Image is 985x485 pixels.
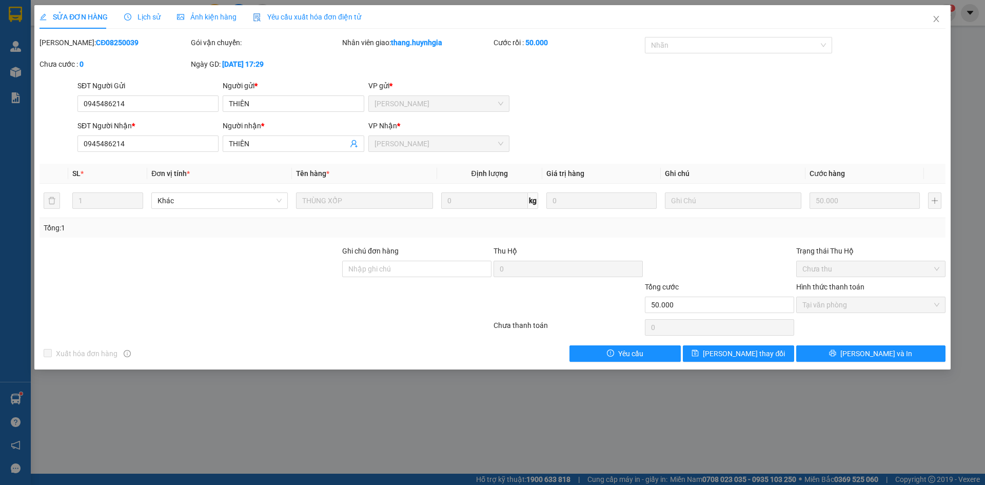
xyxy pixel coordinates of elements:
[525,38,548,47] b: 50.000
[796,245,945,257] div: Trạng thái Thu Hộ
[44,192,60,209] button: delete
[350,140,358,148] span: user-add
[253,13,361,21] span: Yêu cầu xuất hóa đơn điện tử
[222,60,264,68] b: [DATE] 17:29
[546,169,584,178] span: Giá trị hàng
[375,136,503,151] span: Phạm Ngũ Lão
[77,80,219,91] div: SĐT Người Gửi
[692,350,699,358] span: save
[296,192,432,209] input: VD: Bàn, Ghế
[928,192,941,209] button: plus
[802,261,939,277] span: Chưa thu
[40,13,108,21] span: SỬA ĐƠN HÀNG
[391,38,442,47] b: thang.huynhgia
[922,5,951,34] button: Close
[802,297,939,313] span: Tại văn phòng
[796,345,945,362] button: printer[PERSON_NAME] và In
[40,59,189,70] div: Chưa cước :
[124,13,161,21] span: Lịch sử
[223,120,364,131] div: Người nhận
[493,320,644,338] div: Chưa thanh toán
[124,13,131,21] span: clock-circle
[810,169,845,178] span: Cước hàng
[683,345,794,362] button: save[PERSON_NAME] thay đổi
[44,222,380,234] div: Tổng: 1
[342,261,491,277] input: Ghi chú đơn hàng
[368,80,509,91] div: VP gửi
[471,169,508,178] span: Định lượng
[810,192,920,209] input: 0
[223,80,364,91] div: Người gửi
[342,37,491,48] div: Nhân viên giao:
[296,169,329,178] span: Tên hàng
[569,345,681,362] button: exclamation-circleYêu cầu
[375,96,503,111] span: Cam Đức
[607,350,614,358] span: exclamation-circle
[645,283,679,291] span: Tổng cước
[157,193,282,208] span: Khác
[494,247,517,255] span: Thu Hộ
[40,13,47,21] span: edit
[52,348,122,359] span: Xuất hóa đơn hàng
[191,59,340,70] div: Ngày GD:
[840,348,912,359] span: [PERSON_NAME] và In
[342,247,399,255] label: Ghi chú đơn hàng
[368,122,397,130] span: VP Nhận
[661,164,805,184] th: Ghi chú
[177,13,237,21] span: Ảnh kiện hàng
[618,348,643,359] span: Yêu cầu
[96,38,139,47] b: CĐ08250039
[494,37,643,48] div: Cước rồi :
[253,13,261,22] img: icon
[829,350,836,358] span: printer
[77,120,219,131] div: SĐT Người Nhận
[72,169,81,178] span: SL
[151,169,190,178] span: Đơn vị tính
[177,13,184,21] span: picture
[796,283,864,291] label: Hình thức thanh toán
[703,348,785,359] span: [PERSON_NAME] thay đổi
[191,37,340,48] div: Gói vận chuyển:
[932,15,940,23] span: close
[124,350,131,357] span: info-circle
[665,192,801,209] input: Ghi Chú
[546,192,657,209] input: 0
[40,37,189,48] div: [PERSON_NAME]:
[80,60,84,68] b: 0
[528,192,538,209] span: kg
